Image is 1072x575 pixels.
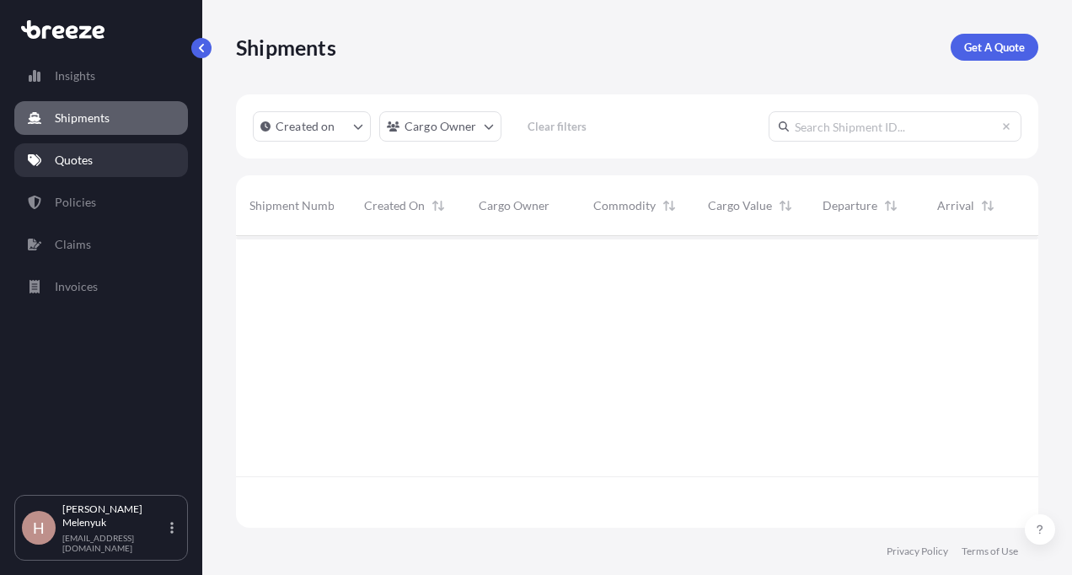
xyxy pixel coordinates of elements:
[55,194,96,211] p: Policies
[659,196,679,216] button: Sort
[14,59,188,93] a: Insights
[708,197,772,214] span: Cargo Value
[479,197,549,214] span: Cargo Owner
[253,111,371,142] button: createdOn Filter options
[62,502,167,529] p: [PERSON_NAME] Melenyuk
[55,67,95,84] p: Insights
[276,118,335,135] p: Created on
[55,110,110,126] p: Shipments
[823,197,877,214] span: Departure
[364,197,425,214] span: Created On
[14,143,188,177] a: Quotes
[55,278,98,295] p: Invoices
[951,34,1038,61] a: Get A Quote
[775,196,796,216] button: Sort
[962,545,1018,558] a: Terms of Use
[510,113,604,140] button: Clear filters
[249,197,346,214] span: Shipment Number
[881,196,901,216] button: Sort
[887,545,948,558] a: Privacy Policy
[937,197,974,214] span: Arrival
[14,185,188,219] a: Policies
[62,533,167,553] p: [EMAIL_ADDRESS][DOMAIN_NAME]
[236,34,336,61] p: Shipments
[964,39,1025,56] p: Get A Quote
[33,519,45,536] span: H
[528,118,587,135] p: Clear filters
[14,270,188,304] a: Invoices
[55,152,93,169] p: Quotes
[14,101,188,135] a: Shipments
[428,196,448,216] button: Sort
[978,196,998,216] button: Sort
[405,118,477,135] p: Cargo Owner
[55,236,91,253] p: Claims
[379,111,501,142] button: cargoOwner Filter options
[593,197,656,214] span: Commodity
[14,228,188,261] a: Claims
[769,111,1021,142] input: Search Shipment ID...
